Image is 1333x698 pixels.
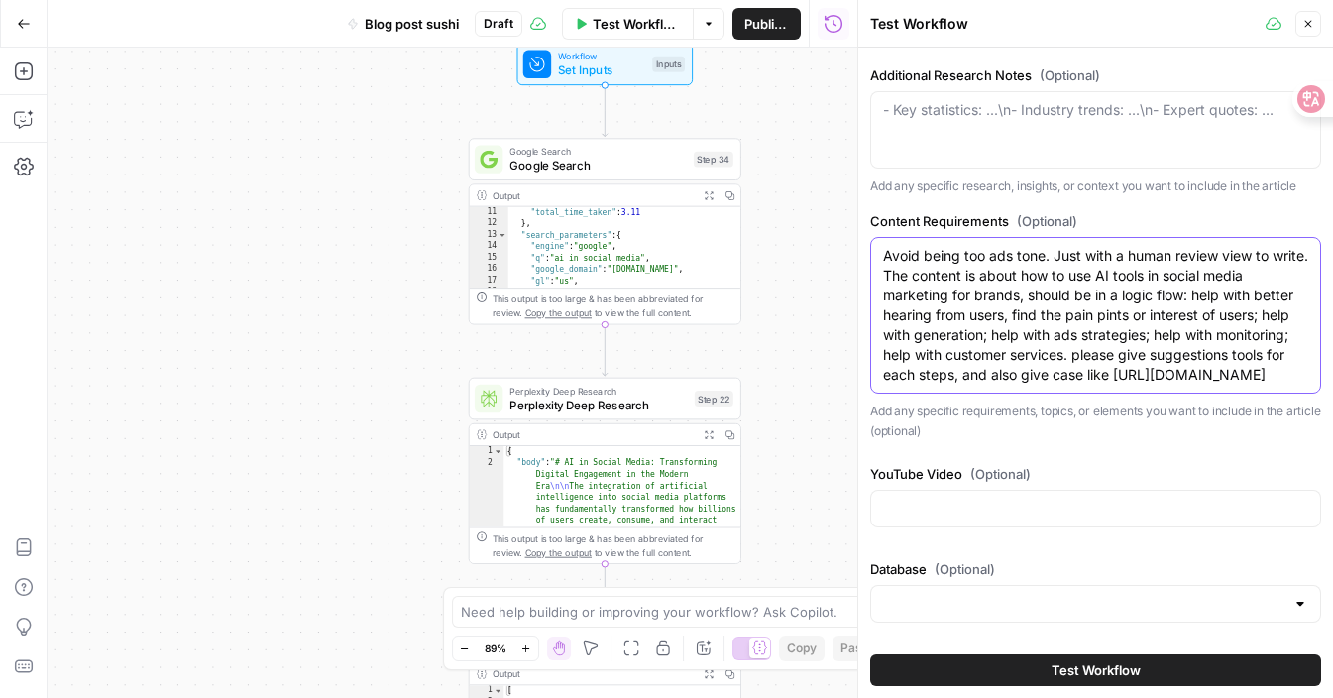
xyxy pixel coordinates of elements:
[787,640,817,657] span: Copy
[562,8,693,40] button: Test Workflow
[558,61,645,79] span: Set Inputs
[335,8,471,40] button: Blog post sushi
[603,324,608,375] g: Edge from step_34 to step_22
[485,640,506,656] span: 89%
[470,276,508,288] div: 17
[470,446,504,458] div: 1
[694,152,733,168] div: Step 34
[732,8,801,40] button: Publish
[870,65,1321,85] label: Additional Research Notes
[494,685,503,697] span: Toggle code folding, rows 1 through 9
[469,138,741,324] div: Google SearchGoogle SearchStep 34Output "total_time_taken":3.11 }, "search_parameters":{ "engine"...
[509,145,686,159] span: Google Search
[744,14,789,34] span: Publish
[525,308,592,319] span: Copy the output
[493,667,693,681] div: Output
[593,14,681,34] span: Test Workflow
[493,531,733,559] div: This output is too large & has been abbreviated for review. to view the full content.
[870,176,1321,196] p: Add any specific research, insights, or context you want to include in the article
[509,396,687,413] span: Perplexity Deep Research
[470,241,508,253] div: 14
[494,446,503,458] span: Toggle code folding, rows 1 through 3
[509,157,686,174] span: Google Search
[493,292,733,320] div: This output is too large & has been abbreviated for review. to view the full content.
[779,636,825,661] button: Copy
[469,44,741,86] div: WorkflowSet InputsInputs
[493,427,693,441] div: Output
[525,547,592,558] span: Copy the output
[1052,660,1141,680] span: Test Workflow
[935,559,995,579] span: (Optional)
[558,50,645,63] span: Workflow
[470,230,508,242] div: 13
[870,402,1321,440] p: Add any specific requirements, topics, or elements you want to include in the article (optional)
[840,640,873,657] span: Paste
[833,636,881,661] button: Paste
[1017,211,1077,231] span: (Optional)
[365,14,459,34] span: Blog post sushi
[470,685,504,697] div: 1
[870,559,1321,579] label: Database
[870,464,1321,484] label: YouTube Video
[603,85,608,136] g: Edge from start to step_34
[695,391,733,407] div: Step 22
[470,264,508,276] div: 16
[883,246,1308,385] textarea: Avoid being too ads tone. Just with a human review view to write. The content is about how to use...
[970,464,1031,484] span: (Optional)
[1040,65,1100,85] span: (Optional)
[870,211,1321,231] label: Content Requirements
[470,253,508,265] div: 15
[493,188,693,202] div: Output
[470,207,508,219] div: 11
[484,15,513,33] span: Draft
[470,218,508,230] div: 12
[469,378,741,564] div: Perplexity Deep ResearchPerplexity Deep ResearchStep 22Output{ "body":"# AI in Social Media: Tran...
[870,654,1321,686] button: Test Workflow
[652,57,685,72] div: Inputs
[509,384,687,398] span: Perplexity Deep Research
[498,230,507,242] span: Toggle code folding, rows 13 through 20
